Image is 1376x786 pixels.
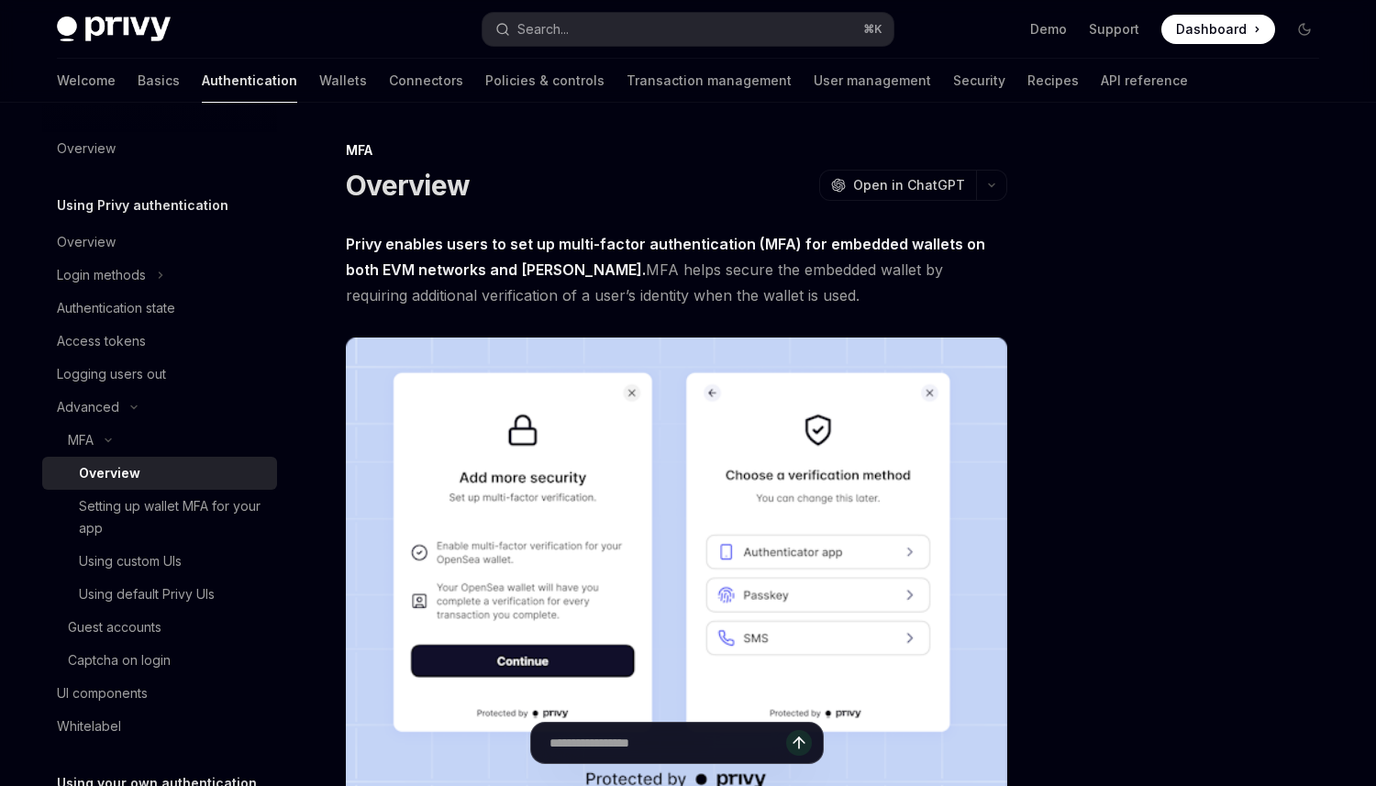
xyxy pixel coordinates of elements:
[346,231,1007,308] span: MFA helps secure the embedded wallet by requiring additional verification of a user’s identity wh...
[1027,59,1079,103] a: Recipes
[138,59,180,103] a: Basics
[814,59,931,103] a: User management
[953,59,1005,103] a: Security
[68,616,161,638] div: Guest accounts
[79,583,215,605] div: Using default Privy UIs
[42,424,277,457] button: Toggle MFA section
[57,59,116,103] a: Welcome
[42,358,277,391] a: Logging users out
[57,363,166,385] div: Logging users out
[68,649,171,671] div: Captcha on login
[1161,15,1275,44] a: Dashboard
[68,429,94,451] div: MFA
[42,611,277,644] a: Guest accounts
[42,677,277,710] a: UI components
[627,59,792,103] a: Transaction management
[57,715,121,737] div: Whitelabel
[346,169,470,202] h1: Overview
[57,194,228,216] h5: Using Privy authentication
[42,644,277,677] a: Captcha on login
[42,226,277,259] a: Overview
[319,59,367,103] a: Wallets
[42,259,277,292] button: Toggle Login methods section
[57,682,148,704] div: UI components
[863,22,882,37] span: ⌘ K
[549,723,786,763] input: Ask a question...
[42,545,277,578] a: Using custom UIs
[786,730,812,756] button: Send message
[57,330,146,352] div: Access tokens
[853,176,965,194] span: Open in ChatGPT
[42,325,277,358] a: Access tokens
[57,138,116,160] div: Overview
[346,235,985,279] strong: Privy enables users to set up multi-factor authentication (MFA) for embedded wallets on both EVM ...
[1089,20,1139,39] a: Support
[42,132,277,165] a: Overview
[79,550,182,572] div: Using custom UIs
[57,231,116,253] div: Overview
[57,264,146,286] div: Login methods
[1290,15,1319,44] button: Toggle dark mode
[42,457,277,490] a: Overview
[202,59,297,103] a: Authentication
[42,710,277,743] a: Whitelabel
[1176,20,1247,39] span: Dashboard
[42,391,277,424] button: Toggle Advanced section
[57,396,119,418] div: Advanced
[483,13,893,46] button: Open search
[1101,59,1188,103] a: API reference
[485,59,605,103] a: Policies & controls
[42,292,277,325] a: Authentication state
[819,170,976,201] button: Open in ChatGPT
[57,17,171,42] img: dark logo
[1030,20,1067,39] a: Demo
[42,490,277,545] a: Setting up wallet MFA for your app
[517,18,569,40] div: Search...
[389,59,463,103] a: Connectors
[57,297,175,319] div: Authentication state
[346,141,1007,160] div: MFA
[42,578,277,611] a: Using default Privy UIs
[79,495,266,539] div: Setting up wallet MFA for your app
[79,462,140,484] div: Overview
